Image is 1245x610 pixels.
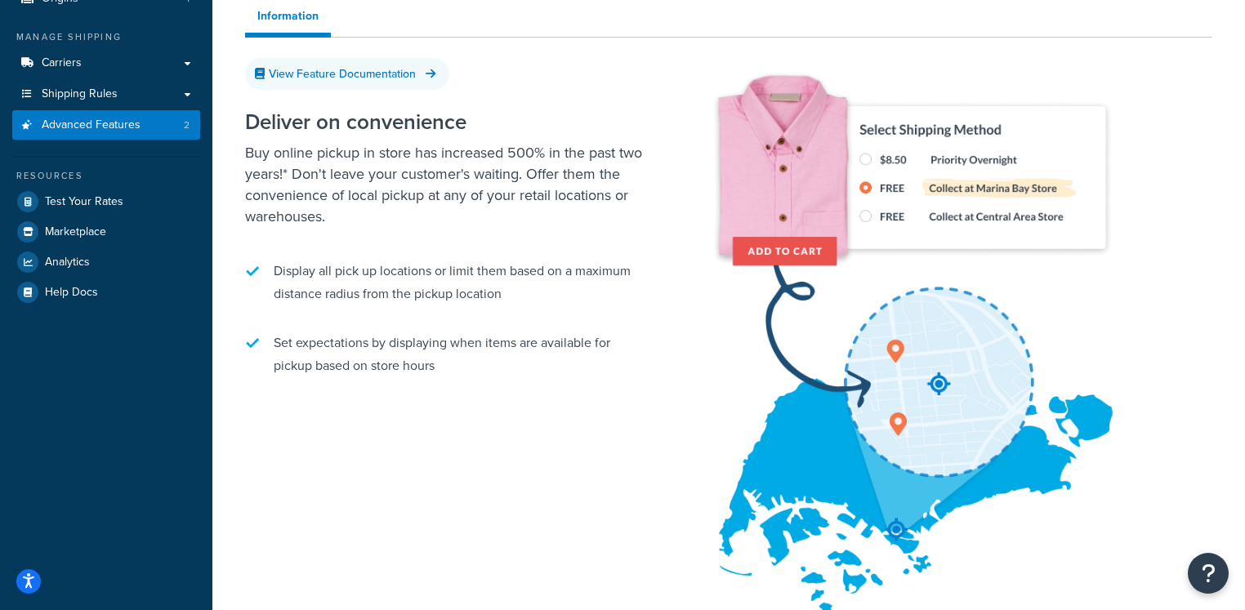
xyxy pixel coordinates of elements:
[12,48,200,78] a: Carriers
[245,142,654,227] p: Buy online pickup in store has increased 500% in the past two years!* Don't leave your customer's...
[12,169,200,183] div: Resources
[245,323,654,385] li: Set expectations by displaying when items are available for pickup based on store hours
[12,217,200,247] a: Marketplace
[42,118,141,132] span: Advanced Features
[45,225,106,239] span: Marketplace
[42,87,118,101] span: Shipping Rules
[184,118,190,132] span: 2
[1188,553,1229,594] button: Open Resource Center
[42,56,82,70] span: Carriers
[12,247,200,277] a: Analytics
[12,30,200,44] div: Manage Shipping
[45,286,98,300] span: Help Docs
[245,252,654,314] li: Display all pick up locations or limit them based on a maximum distance radius from the pickup lo...
[45,195,123,209] span: Test Your Rates
[12,187,200,216] a: Test Your Rates
[12,110,200,140] li: Advanced Features
[45,256,90,269] span: Analytics
[245,110,654,134] h2: Deliver on convenience
[12,110,200,140] a: Advanced Features2
[12,278,200,307] a: Help Docs
[12,79,200,109] a: Shipping Rules
[245,58,449,90] a: View Feature Documentation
